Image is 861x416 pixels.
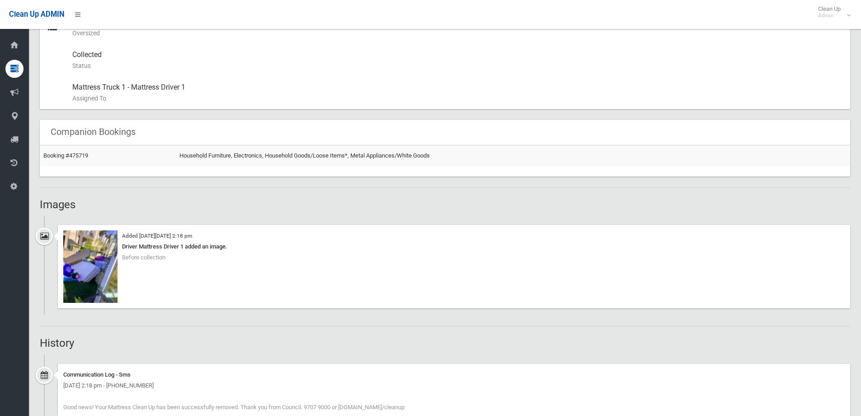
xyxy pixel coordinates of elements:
small: Status [72,60,843,71]
div: Mattress Truck 1 - Mattress Driver 1 [72,77,843,109]
small: Admin [818,12,841,19]
small: Added [DATE][DATE] 2:18 pm [122,233,192,239]
h2: History [40,337,850,349]
div: Driver Mattress Driver 1 added an image. [63,241,845,252]
a: Booking #475719 [43,152,88,159]
small: Assigned To [72,93,843,104]
td: Household Furniture, Electronics, Household Goods/Loose Items*, Metal Appliances/White Goods [176,145,850,166]
div: Collected [72,44,843,77]
img: image.jpg [63,230,118,303]
small: Oversized [72,28,843,38]
span: Clean Up ADMIN [9,10,64,19]
h2: Images [40,199,850,210]
span: Before collection [122,254,165,261]
div: [DATE] 2:18 pm - [PHONE_NUMBER] [63,380,845,391]
div: Communication Log - Sms [63,369,845,380]
span: Clean Up [814,5,850,19]
header: Companion Bookings [40,123,146,141]
span: Good news! Your Mattress Clean Up has been successfully removed. Thank you from Council. 9707 900... [63,404,405,411]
